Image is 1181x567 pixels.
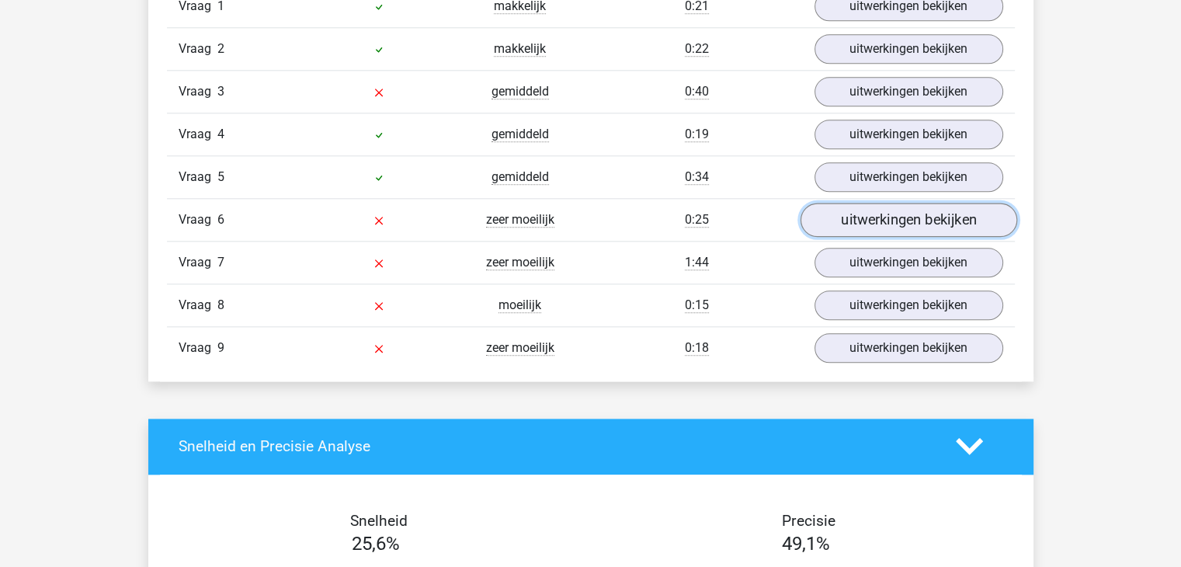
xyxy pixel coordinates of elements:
[179,512,579,530] h4: Snelheid
[685,41,709,57] span: 0:22
[815,290,1003,320] a: uitwerkingen bekijken
[217,169,224,184] span: 5
[217,127,224,141] span: 4
[685,255,709,270] span: 1:44
[217,84,224,99] span: 3
[217,212,224,227] span: 6
[685,340,709,356] span: 0:18
[498,297,541,313] span: moeilijk
[179,40,217,58] span: Vraag
[217,41,224,56] span: 2
[217,340,224,355] span: 9
[815,333,1003,363] a: uitwerkingen bekijken
[179,296,217,315] span: Vraag
[685,169,709,185] span: 0:34
[492,127,549,142] span: gemiddeld
[217,297,224,312] span: 8
[179,437,933,455] h4: Snelheid en Precisie Analyse
[179,210,217,229] span: Vraag
[492,169,549,185] span: gemiddeld
[179,339,217,357] span: Vraag
[685,84,709,99] span: 0:40
[486,212,554,228] span: zeer moeilijk
[815,34,1003,64] a: uitwerkingen bekijken
[492,84,549,99] span: gemiddeld
[494,41,546,57] span: makkelijk
[352,533,400,555] span: 25,6%
[486,340,554,356] span: zeer moeilijk
[800,203,1016,237] a: uitwerkingen bekijken
[685,297,709,313] span: 0:15
[815,248,1003,277] a: uitwerkingen bekijken
[815,162,1003,192] a: uitwerkingen bekijken
[179,82,217,101] span: Vraag
[217,255,224,270] span: 7
[486,255,554,270] span: zeer moeilijk
[179,168,217,186] span: Vraag
[685,212,709,228] span: 0:25
[179,125,217,144] span: Vraag
[782,533,830,555] span: 49,1%
[815,120,1003,149] a: uitwerkingen bekijken
[815,77,1003,106] a: uitwerkingen bekijken
[609,512,1009,530] h4: Precisie
[179,253,217,272] span: Vraag
[685,127,709,142] span: 0:19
